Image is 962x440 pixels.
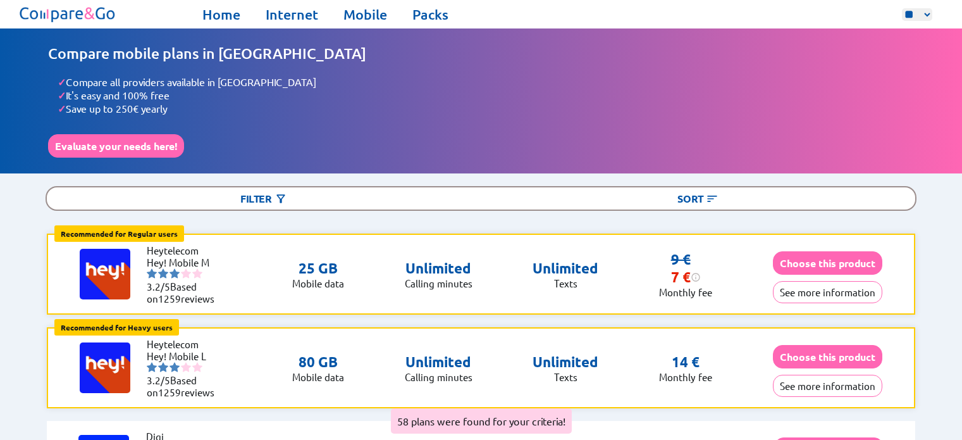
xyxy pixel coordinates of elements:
p: 80 GB [292,353,344,371]
a: Home [202,6,240,23]
p: Texts [533,277,598,289]
p: Calling minutes [405,371,472,383]
li: Save up to 250€ yearly [58,102,914,115]
p: Mobile data [292,371,344,383]
img: Logo of Heytelecom [80,343,130,393]
button: Choose this product [773,251,882,275]
s: 9 € [671,251,691,268]
li: Hey! Mobile M [147,256,223,268]
img: Button open the filtering menu [274,192,287,205]
li: Based on reviews [147,280,223,305]
b: Recommended for Regular users [61,229,178,239]
button: See more information [773,375,882,397]
span: ✓ [58,89,66,102]
li: Compare all providers available in [GEOGRAPHIC_DATA] [58,75,914,89]
p: Monthly fee [659,371,712,383]
img: starnr2 [158,362,168,372]
div: 58 plans were found for your criteria! [391,408,572,434]
li: Heytelecom [147,244,223,256]
li: Hey! Mobile L [147,350,223,362]
img: starnr3 [170,362,180,372]
img: Logo of Heytelecom [80,249,130,299]
a: See more information [773,286,882,298]
a: Packs [412,6,448,23]
p: Unlimited [405,353,472,371]
img: Logo of Compare&Go [17,3,119,25]
img: Button open the sorting menu [706,192,718,205]
button: Evaluate your needs here! [48,134,184,158]
a: Mobile [343,6,387,23]
p: Texts [533,371,598,383]
li: Heytelecom [147,338,223,350]
p: Unlimited [533,353,598,371]
img: information [691,272,701,282]
a: See more information [773,380,882,392]
a: Internet [266,6,318,23]
p: 14 € [672,353,700,371]
img: starnr1 [147,268,157,279]
p: Monthly fee [659,286,712,298]
span: ✓ [58,75,66,89]
span: 1259 [158,386,181,398]
img: starnr3 [170,268,180,279]
p: Calling minutes [405,277,472,289]
img: starnr5 [192,268,202,279]
h1: Compare mobile plans in [GEOGRAPHIC_DATA] [48,44,914,63]
li: Based on reviews [147,374,223,398]
span: 3.2/5 [147,280,170,292]
button: Choose this product [773,345,882,368]
div: Filter [47,187,481,210]
a: Choose this product [773,351,882,363]
span: ✓ [58,102,66,115]
span: 3.2/5 [147,374,170,386]
p: Unlimited [533,260,598,277]
button: See more information [773,281,882,303]
img: starnr1 [147,362,157,372]
li: It's easy and 100% free [58,89,914,102]
img: starnr5 [192,362,202,372]
p: Mobile data [292,277,344,289]
span: 1259 [158,292,181,305]
div: 7 € [671,268,701,286]
img: starnr2 [158,268,168,279]
a: Choose this product [773,257,882,269]
p: 25 GB [292,260,344,277]
img: starnr4 [181,268,191,279]
p: Unlimited [405,260,472,277]
b: Recommended for Heavy users [61,322,173,332]
div: Sort [481,187,915,210]
img: starnr4 [181,362,191,372]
